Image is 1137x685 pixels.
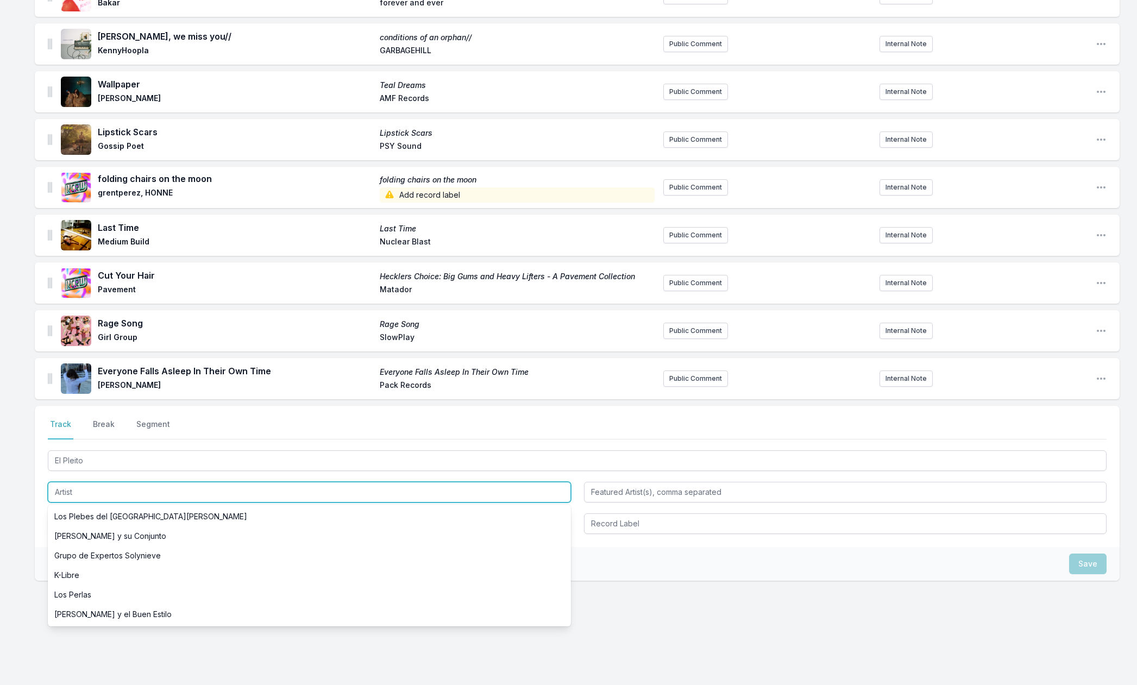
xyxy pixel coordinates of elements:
[880,275,933,291] button: Internal Note
[1096,134,1107,145] button: Open playlist item options
[48,482,571,502] input: Artist
[663,84,728,100] button: Public Comment
[880,370,933,387] button: Internal Note
[48,39,52,49] img: Drag Handle
[48,134,52,145] img: Drag Handle
[880,323,933,339] button: Internal Note
[61,172,91,203] img: folding chairs on the moon
[48,605,571,624] li: [PERSON_NAME] y el Buen Estilo
[380,223,655,234] span: Last Time
[584,513,1107,534] input: Record Label
[98,45,373,58] span: KennyHoopla
[380,45,655,58] span: GARBAGEHILL
[663,179,728,196] button: Public Comment
[98,221,373,234] span: Last Time
[48,230,52,241] img: Drag Handle
[48,325,52,336] img: Drag Handle
[1096,230,1107,241] button: Open playlist item options
[98,125,373,139] span: Lipstick Scars
[380,332,655,345] span: SlowPlay
[61,77,91,107] img: Teal Dreams
[380,380,655,393] span: Pack Records
[61,124,91,155] img: Lipstick Scars
[98,172,373,185] span: folding chairs on the moon
[380,367,655,378] span: Everyone Falls Asleep In Their Own Time
[98,141,373,154] span: Gossip Poet
[1096,39,1107,49] button: Open playlist item options
[48,507,571,526] li: Los Plebes del [GEOGRAPHIC_DATA][PERSON_NAME]
[663,323,728,339] button: Public Comment
[880,131,933,148] button: Internal Note
[48,278,52,288] img: Drag Handle
[48,86,52,97] img: Drag Handle
[48,526,571,546] li: [PERSON_NAME] y su Conjunto
[1069,554,1107,574] button: Save
[663,131,728,148] button: Public Comment
[880,227,933,243] button: Internal Note
[880,36,933,52] button: Internal Note
[380,284,655,297] span: Matador
[61,363,91,394] img: Everyone Falls Asleep In Their Own Time
[48,373,52,384] img: Drag Handle
[584,482,1107,502] input: Featured Artist(s), comma separated
[1096,373,1107,384] button: Open playlist item options
[98,30,373,43] span: [PERSON_NAME], we miss you//
[663,36,728,52] button: Public Comment
[61,220,91,250] img: Last Time
[663,275,728,291] button: Public Comment
[98,284,373,297] span: Pavement
[380,80,655,91] span: Teal Dreams
[98,236,373,249] span: Medium Build
[134,419,172,439] button: Segment
[98,269,373,282] span: Cut Your Hair
[380,174,655,185] span: folding chairs on the moon
[1096,182,1107,193] button: Open playlist item options
[48,585,571,605] li: Los Perlas
[48,419,73,439] button: Track
[98,317,373,330] span: Rage Song
[48,450,1107,471] input: Track Title
[380,319,655,330] span: Rage Song
[98,78,373,91] span: Wallpaper
[663,227,728,243] button: Public Comment
[380,128,655,139] span: Lipstick Scars
[1096,86,1107,97] button: Open playlist item options
[48,565,571,585] li: K-Libre
[1096,325,1107,336] button: Open playlist item options
[61,316,91,346] img: Rage Song
[380,141,655,154] span: PSY Sound
[98,187,373,203] span: grentperez, HONNE
[880,179,933,196] button: Internal Note
[1096,278,1107,288] button: Open playlist item options
[663,370,728,387] button: Public Comment
[380,93,655,106] span: AMF Records
[98,365,373,378] span: Everyone Falls Asleep In Their Own Time
[380,236,655,249] span: Nuclear Blast
[98,93,373,106] span: [PERSON_NAME]
[98,332,373,345] span: Girl Group
[61,29,91,59] img: conditions of an orphan//
[61,268,91,298] img: Hecklers Choice: Big Gums and Heavy Lifters - A Pavement Collection
[380,271,655,282] span: Hecklers Choice: Big Gums and Heavy Lifters - A Pavement Collection
[880,84,933,100] button: Internal Note
[380,32,655,43] span: conditions of an orphan//
[380,187,655,203] span: Add record label
[48,546,571,565] li: Grupo de Expertos Solynieve
[48,182,52,193] img: Drag Handle
[98,380,373,393] span: [PERSON_NAME]
[91,419,117,439] button: Break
